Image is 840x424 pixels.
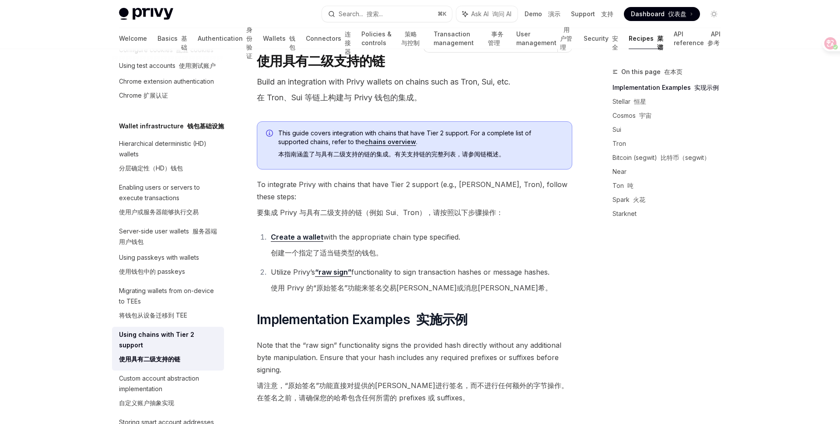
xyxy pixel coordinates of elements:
a: Create a wallet [271,233,323,242]
font: 使用具有二级支持的链 [119,355,180,363]
li: Utilize Privy’s functionality to sign transaction hashes or message hashes. [268,266,572,297]
font: 安全 [612,35,618,51]
font: API 参考 [707,30,721,46]
a: Tron [612,137,728,151]
a: Using chains with Tier 2 support使用具有二级支持的链 [112,327,224,371]
div: Search... [339,9,383,19]
a: User management 用户管理 [516,28,574,49]
a: Cosmos 宇宙 [612,109,728,123]
font: 创建一个指定了适当链类型的钱包。 [271,248,383,257]
font: 使用具有二级支持的链 [257,53,385,69]
font: 演示 [548,10,560,18]
a: API reference API 参考 [674,28,721,49]
a: Sui [612,123,728,137]
span: Note that the “raw sign” functionality signs the provided hash directly without any additional by... [257,339,572,407]
div: Chrome extension authentication [119,76,214,104]
a: Migrating wallets from on-device to TEEs将钱包从设备迁移到 TEE [112,283,224,327]
a: Ton 吨 [612,179,728,193]
span: On this page [621,67,682,77]
a: Hierarchical deterministic (HD) wallets分层确定性（HD）钱包 [112,136,224,180]
button: Toggle dark mode [707,7,721,21]
a: Using test accounts 使用测试账户 [112,58,224,74]
a: Support 支持 [571,10,613,18]
font: 使用 Privy 的“原始签名”功能来签名交易[PERSON_NAME]或消息[PERSON_NAME]希。 [271,283,552,292]
a: Enabling users or servers to execute transactions使用户或服务器能够执行交易 [112,180,224,223]
a: Welcome [119,28,147,49]
div: Enabling users or servers to execute transactions [119,182,219,221]
font: 钱包 [289,35,295,51]
span: Ask AI [471,10,511,18]
a: Connectors 连接器 [306,28,351,49]
span: To integrate Privy with chains that have Tier 2 support (e.g., [PERSON_NAME], Tron), follow these... [257,178,572,222]
span: ⌘ K [437,11,447,18]
a: Spark 火花 [612,193,728,207]
font: 仪表盘 [668,10,686,18]
span: This guide covers integration with chains that have Tier 2 support. For a complete list of suppor... [278,129,563,162]
svg: Info [266,130,275,138]
a: Security 安全 [584,28,618,49]
font: 恒星 [634,98,646,105]
div: Custom account abstraction implementation [119,373,219,412]
a: Demo 演示 [525,10,560,18]
p: Build an integration with Privy wallets on chains such as Tron, Sui, etc. [257,76,572,107]
font: 菜谱 [657,35,663,51]
font: 比特币（segwit） [661,154,710,161]
li: with the appropriate chain type specified. [268,231,572,262]
a: Stellar 恒星 [612,95,728,109]
span: Dashboard [631,10,686,18]
font: 在 Tron、Sui 等链上构建与 Privy 钱包的集成。 [257,93,422,102]
a: Bitcoin (segwit) 比特币（segwit） [612,151,728,165]
a: Policies & controls 策略与控制 [361,28,423,49]
a: Recipes 菜谱 [629,28,663,49]
img: light logo [119,8,173,20]
font: 在本页 [664,68,682,75]
span: Implementation Examples [257,311,467,327]
a: Implementation Examples 实现示例 [612,81,728,95]
a: Using passkeys with wallets使用钱包中的 passkeys [112,250,224,283]
div: Using test accounts [119,60,216,71]
button: Search... 搜索...⌘K [322,6,452,22]
font: 实施示例 [416,311,467,327]
a: Dashboard 仪表盘 [624,7,700,21]
h5: Wallet infrastructure [119,121,224,131]
font: 基础 [181,35,187,51]
font: 事务管理 [488,30,504,46]
a: Starknet [612,207,728,221]
a: Basics 基础 [157,28,187,49]
font: 使用户或服务器能够执行交易 [119,208,199,216]
a: “raw sign” [315,268,351,277]
font: 吨 [627,182,633,189]
font: 钱包基础设施 [187,122,224,130]
font: 使用钱包中的 passkeys [119,268,185,275]
a: Wallets 钱包 [263,28,295,49]
a: Custom account abstraction implementation自定义账户抽象实现 [112,371,224,414]
a: Chrome extension authenticationChrome 扩展认证 [112,74,224,107]
div: Migrating wallets from on-device to TEEs [119,286,219,324]
font: 连接器 [345,30,351,55]
font: 策略与控制 [401,30,420,46]
a: Near [612,165,728,179]
font: 使用测试账户 [179,62,216,69]
a: Transaction management 事务管理 [434,28,506,49]
font: 将钱包从设备迁移到 TEE [119,311,187,319]
font: 本指南涵盖了与具有二级支持的链的集成。有关支持链的完整列表，请参阅链概述。 [278,150,505,158]
a: Server-side user wallets 服务器端用户钱包 [112,223,224,250]
a: Authentication 身份验证 [198,28,252,49]
div: Server-side user wallets [119,226,219,247]
font: 搜索... [367,10,383,18]
font: 宇宙 [639,112,651,119]
div: Using chains with Tier 2 support [119,329,219,368]
font: 用户管理 [560,26,572,51]
font: 分层确定性（HD）钱包 [119,164,183,172]
button: Ask AI 询问 AI [456,6,518,22]
div: Using passkeys with wallets [119,252,199,280]
font: Chrome 扩展认证 [119,92,168,99]
font: 火花 [633,196,645,203]
a: chains overview [365,138,416,146]
font: 要集成 Privy 与具有二级支持的链（例如 Sui、Tron），请按照以下步骤操作： [257,208,503,217]
font: 实现示例 [694,84,719,91]
font: 身份验证 [246,26,252,60]
font: 询问 AI [492,10,511,18]
font: 请注意，“原始签名”功能直接对提供的[PERSON_NAME]进行签名，而不进行任何额外的字节操作。在签名之前，请确保您的哈希包含任何所需的 prefixes 或 suffixes。 [257,381,568,402]
font: 自定义账户抽象实现 [119,399,174,406]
